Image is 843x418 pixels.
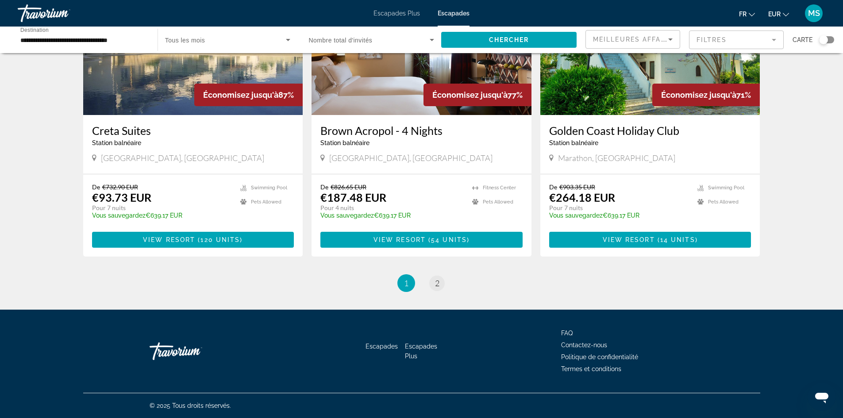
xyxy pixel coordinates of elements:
[200,236,240,243] span: 120 units
[92,212,146,219] span: Vous sauvegardez
[708,185,744,191] span: Swimming Pool
[320,212,374,219] span: Vous sauvegardez
[320,232,523,248] button: View Resort(54 units)
[549,204,689,212] p: Pour 7 nuits
[549,232,751,248] button: View Resort(14 units)
[549,212,603,219] span: Vous sauvegardez
[331,183,366,191] span: €826.65 EUR
[150,402,231,409] font: © 2025 Tous droits réservés.
[652,84,760,106] div: 71%
[320,212,463,219] p: €639.17 EUR
[802,4,825,23] button: Menu utilisateur
[92,183,100,191] span: De
[194,84,303,106] div: 87%
[423,84,531,106] div: 77%
[793,34,812,46] span: Carte
[438,10,470,17] a: Escapades
[83,274,760,292] nav: Pagination
[558,153,675,163] span: Marathon, [GEOGRAPHIC_DATA]
[661,90,736,100] span: Économisez jusqu'à
[483,199,513,205] span: Pets Allowed
[768,8,789,20] button: Changer de devise
[441,32,577,48] button: Chercher
[549,124,751,137] a: Golden Coast Holiday Club
[593,34,673,45] mat-select: Sort by
[195,236,243,243] span: ( )
[768,11,781,18] font: EUR
[251,199,281,205] span: Pets Allowed
[404,278,408,288] span: 1
[101,153,264,163] span: [GEOGRAPHIC_DATA], [GEOGRAPHIC_DATA]
[561,365,621,372] a: Termes et conditions
[20,27,49,33] span: Destination
[739,8,755,20] button: Changer de langue
[549,191,615,204] p: €264.18 EUR
[320,183,328,191] span: De
[489,36,529,43] span: Chercher
[739,11,747,18] font: fr
[483,185,516,191] span: Fitness Center
[549,183,557,191] span: De
[165,37,205,44] span: Tous les mois
[203,90,278,100] span: Économisez jusqu'à
[559,183,595,191] span: €903.35 EUR
[431,236,467,243] span: 54 units
[593,36,678,43] span: Meilleures affaires
[320,191,386,204] p: €187.48 EUR
[92,212,232,219] p: €639.17 EUR
[373,10,420,17] a: Escapades Plus
[426,236,470,243] span: ( )
[92,191,151,204] p: €93.73 EUR
[405,343,437,360] a: Escapades Plus
[708,199,739,205] span: Pets Allowed
[373,236,426,243] span: View Resort
[808,8,820,18] font: MS
[102,183,138,191] span: €732.90 EUR
[561,353,638,360] a: Politique de confidentialité
[150,338,238,364] a: Travorium
[435,278,439,288] span: 2
[561,330,573,337] a: FAQ
[603,236,655,243] span: View Resort
[561,341,607,349] a: Contactez-nous
[549,212,689,219] p: €639.17 EUR
[309,37,373,44] span: Nombre total d'invités
[320,139,370,146] span: Station balnéaire
[320,124,523,137] a: Brown Acropol - 4 Nights
[92,139,141,146] span: Station balnéaire
[92,232,294,248] button: View Resort(120 units)
[92,124,294,137] a: Creta Suites
[143,236,195,243] span: View Resort
[18,2,106,25] a: Travorium
[808,383,836,411] iframe: Bouton de lancement de la fenêtre de messagerie
[689,30,784,50] button: Filter
[655,236,698,243] span: ( )
[251,185,287,191] span: Swimming Pool
[329,153,493,163] span: [GEOGRAPHIC_DATA], [GEOGRAPHIC_DATA]
[92,204,232,212] p: Pour 7 nuits
[432,90,508,100] span: Économisez jusqu'à
[366,343,398,350] a: Escapades
[660,236,695,243] span: 14 units
[549,139,598,146] span: Station balnéaire
[320,204,463,212] p: Pour 4 nuits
